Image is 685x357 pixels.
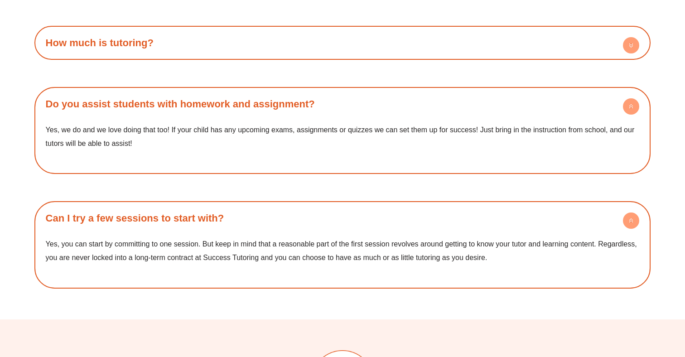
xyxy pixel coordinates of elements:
p: Yes, you can start by committing to one session. But keep in mind that a reasonable part of the f... [46,237,640,264]
a: How much is tutoring? [46,37,154,48]
h4: Can I try a few sessions to start with? [39,206,646,231]
div: Can I try a few sessions to start with? [39,231,646,284]
iframe: Chat Widget [530,255,685,357]
p: Yes, we do and we love doing that too! If your child has any upcoming exams, assignments or quizz... [46,123,640,150]
div: Do you assist students with homework and assignment? [39,116,646,169]
div: How much is tutoring? [39,30,646,55]
a: Do you assist students with homework and assignment? [46,98,315,110]
a: Can I try a few sessions to start with? [46,212,224,224]
h4: Do you assist students with homework and assignment? [39,92,646,116]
